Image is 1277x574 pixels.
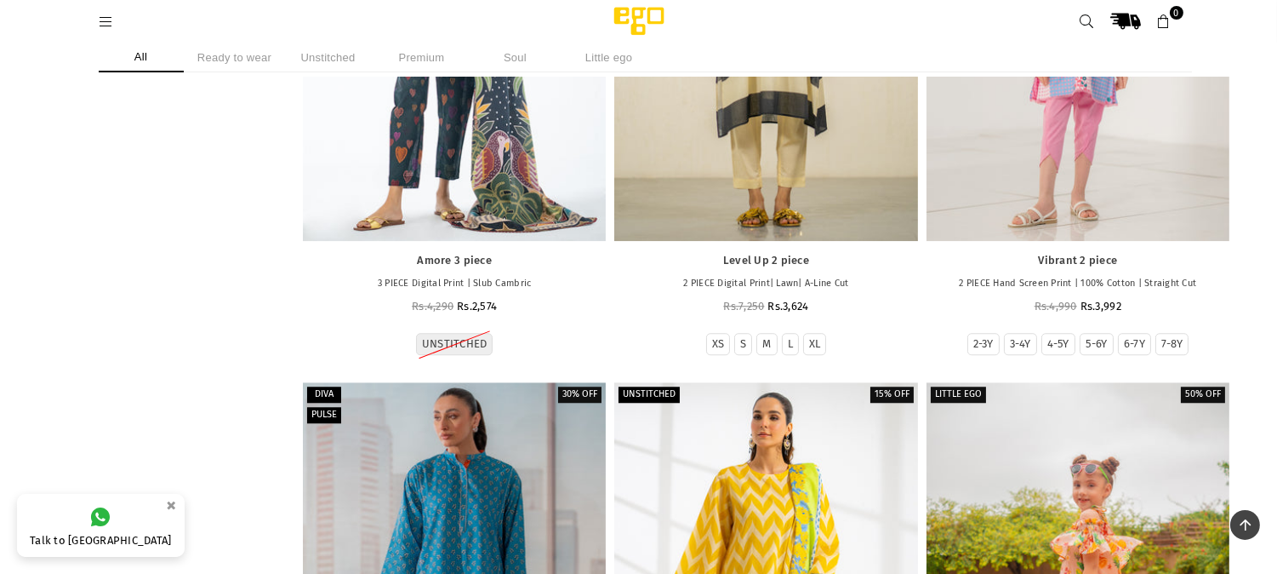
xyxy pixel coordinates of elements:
li: Premium [379,43,465,72]
span: Rs.4,990 [1035,300,1077,313]
span: Rs.3,992 [1080,300,1121,313]
label: 15% off [870,387,914,403]
button: × [162,491,182,519]
span: Rs.2,574 [457,300,497,313]
li: Little ego [567,43,652,72]
label: Unstitched [619,387,680,403]
label: 30% off [558,387,601,403]
li: Unstitched [286,43,371,72]
a: Vibrant 2 piece [935,254,1221,268]
li: Soul [473,43,558,72]
label: Pulse [307,407,341,423]
a: Menu [91,14,122,27]
label: L [788,337,793,352]
span: Rs.3,624 [767,300,808,313]
label: 3-4Y [1010,337,1031,352]
label: XL [809,337,821,352]
li: Ready to wear [192,43,277,72]
label: 7-8Y [1161,337,1183,352]
label: 2-3Y [973,337,994,352]
label: 5-6Y [1086,337,1108,352]
label: M [762,337,771,352]
a: Level Up 2 piece [623,254,909,268]
label: 6-7Y [1124,337,1145,352]
a: Talk to [GEOGRAPHIC_DATA] [17,494,185,557]
a: Amore 3 piece [311,254,597,268]
label: S [740,337,746,352]
label: UNSTITCHED [422,337,487,352]
p: 2 PIECE Digital Print| Lawn| A-Line Cut [623,277,909,291]
p: 3 PIECE Digital Print | Slub Cambric [311,277,597,291]
label: XS [712,337,725,352]
a: 0 [1149,6,1179,37]
span: 0 [1170,6,1183,20]
a: Search [1072,6,1103,37]
span: Rs.7,250 [723,300,764,313]
li: All [99,43,184,72]
img: Ego [567,4,711,38]
label: Little EGO [931,387,986,403]
label: 4-5Y [1047,337,1069,352]
label: Diva [307,387,341,403]
label: 50% off [1181,387,1225,403]
span: Rs.4,290 [412,300,453,313]
p: 2 PIECE Hand Screen Print | 100% Cotton | Straight Cut [935,277,1221,291]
